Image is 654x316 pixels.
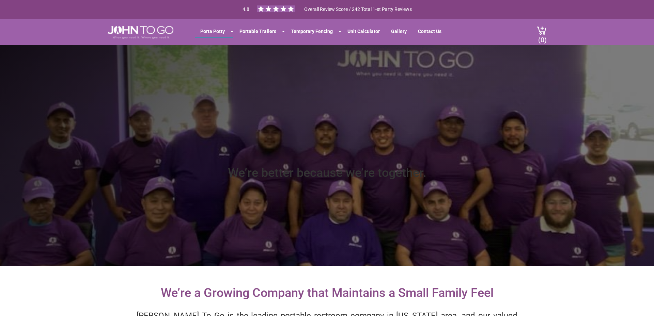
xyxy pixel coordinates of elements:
a: Contact Us [413,25,447,37]
h2: We’re a Growing Company that Maintains a Small Family Feel [154,280,500,307]
span: 4.8 [243,6,249,12]
img: JOHN to go [108,26,173,39]
a: Porta Potty [195,25,230,37]
span: (0) [538,30,547,44]
a: Gallery [386,25,412,37]
span: Overall Review Score / 242 Total 1-st Party Reviews [304,6,412,26]
h1: We’re better because we’re together. [228,148,426,180]
a: Temporary Fencing [286,25,338,37]
img: cart a [536,26,547,35]
a: Portable Trailers [234,25,281,37]
a: Unit Calculator [342,25,385,37]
